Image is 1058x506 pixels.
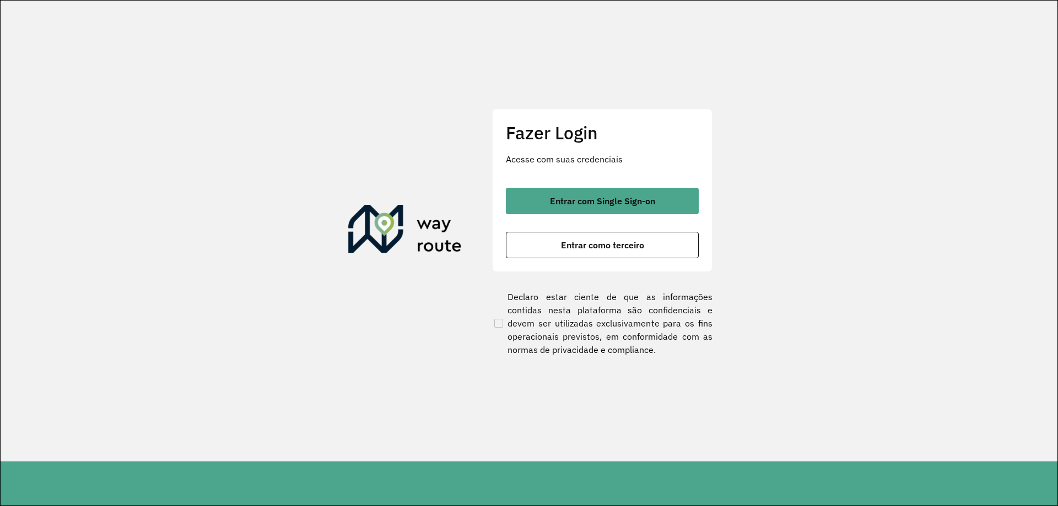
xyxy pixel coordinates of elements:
h2: Fazer Login [506,122,699,143]
span: Entrar como terceiro [561,241,644,249]
img: Roteirizador AmbevTech [348,205,462,258]
button: button [506,188,699,214]
label: Declaro estar ciente de que as informações contidas nesta plataforma são confidenciais e devem se... [492,290,712,356]
span: Entrar com Single Sign-on [550,197,655,205]
button: button [506,232,699,258]
p: Acesse com suas credenciais [506,153,699,166]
